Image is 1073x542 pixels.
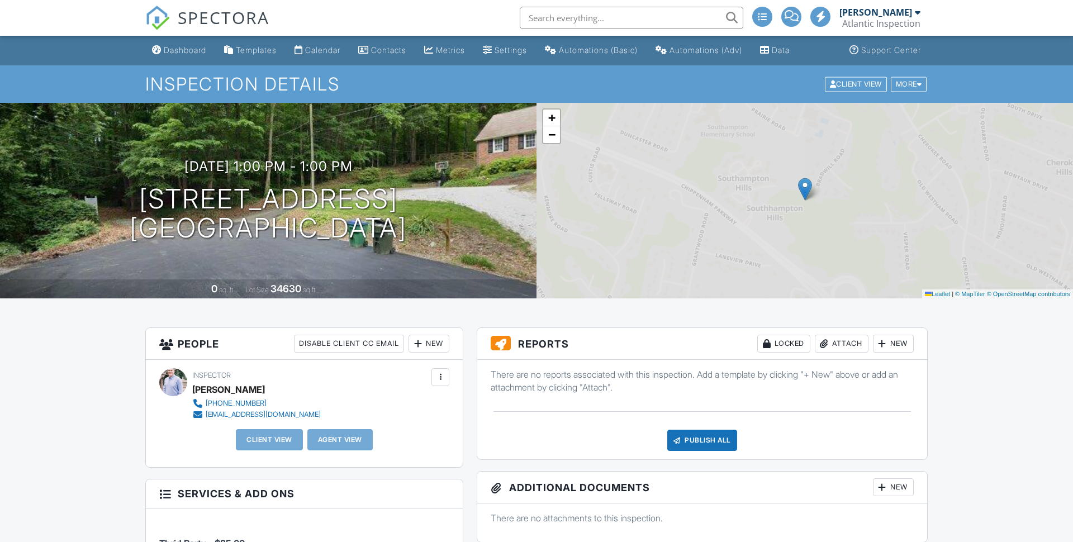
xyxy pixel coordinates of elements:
h3: Reports [477,328,927,360]
div: Dashboard [164,45,206,55]
span: Lot Size [245,286,269,294]
a: Client View [824,79,890,88]
div: 0 [211,283,217,294]
div: [EMAIL_ADDRESS][DOMAIN_NAME] [206,410,321,419]
a: Data [756,40,794,61]
div: Automations (Basic) [559,45,638,55]
span: + [548,111,556,125]
span: sq. ft. [219,286,235,294]
h3: [DATE] 1:00 pm - 1:00 pm [184,159,353,174]
a: Settings [478,40,531,61]
a: © MapTiler [955,291,985,297]
a: Leaflet [925,291,950,297]
div: [PERSON_NAME] [839,7,912,18]
a: [EMAIL_ADDRESS][DOMAIN_NAME] [192,409,321,420]
a: SPECTORA [145,15,269,39]
div: Disable Client CC Email [294,335,404,353]
a: Calendar [290,40,345,61]
div: Data [772,45,790,55]
h1: Inspection Details [145,74,928,94]
div: Metrics [436,45,465,55]
input: Search everything... [520,7,743,29]
p: There are no reports associated with this inspection. Add a template by clicking "+ New" above or... [491,368,914,393]
div: Publish All [667,430,737,451]
div: Atlantic Inspection [842,18,920,29]
a: © OpenStreetMap contributors [987,291,1070,297]
div: More [891,77,927,92]
a: Metrics [420,40,469,61]
a: Zoom out [543,126,560,143]
span: Inspector [192,371,231,379]
span: − [548,127,556,141]
h3: Services & Add ons [146,479,463,508]
img: Marker [798,178,812,201]
img: The Best Home Inspection Software - Spectora [145,6,170,30]
div: 34630 [270,283,301,294]
a: Templates [220,40,281,61]
h3: People [146,328,463,360]
div: Client View [825,77,887,92]
a: Automations (Advanced) [651,40,747,61]
div: Settings [495,45,527,55]
a: Zoom in [543,110,560,126]
div: [PHONE_NUMBER] [206,399,267,408]
h1: [STREET_ADDRESS] [GEOGRAPHIC_DATA] [130,184,407,244]
div: Templates [236,45,277,55]
span: SPECTORA [178,6,269,29]
a: [PHONE_NUMBER] [192,398,321,409]
a: Contacts [354,40,411,61]
a: Automations (Basic) [540,40,642,61]
a: Support Center [845,40,925,61]
div: Locked [757,335,810,353]
div: Contacts [371,45,406,55]
div: New [873,478,914,496]
p: There are no attachments to this inspection. [491,512,914,524]
span: | [952,291,953,297]
div: Automations (Adv) [670,45,742,55]
div: New [873,335,914,353]
h3: Additional Documents [477,472,927,503]
span: sq.ft. [303,286,317,294]
div: Attach [815,335,868,353]
div: [PERSON_NAME] [192,381,265,398]
a: Dashboard [148,40,211,61]
div: Calendar [305,45,340,55]
div: New [409,335,449,353]
div: Support Center [861,45,921,55]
